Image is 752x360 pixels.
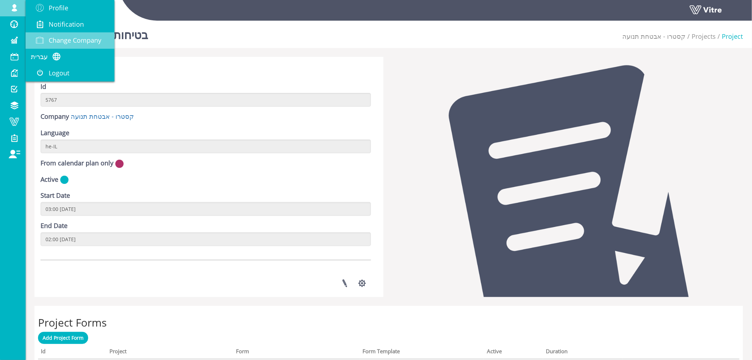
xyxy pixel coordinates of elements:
[41,191,70,200] label: Start Date
[107,346,233,359] th: Project
[49,69,69,77] span: Logout
[41,112,69,121] label: Company
[26,65,114,81] a: Logout
[71,112,134,121] a: קסטרו - אבטחת תנועה
[26,32,114,49] a: Change Company
[692,32,716,41] a: Projects
[49,36,101,44] span: Change Company
[41,128,69,138] label: Language
[26,16,114,33] a: Notification
[41,82,46,91] label: Id
[543,346,623,359] th: Duration
[41,159,113,168] label: From calendar plan only
[484,346,543,359] th: Active
[38,317,740,328] h2: Project Forms
[360,346,484,359] th: Form Template
[38,332,88,344] a: Add Project Form
[115,159,124,168] img: no
[26,49,114,65] a: עברית
[623,32,686,41] a: קסטרו - אבטחת תנועה
[49,4,68,12] span: Profile
[233,346,360,359] th: Form
[49,20,84,28] span: Notification
[41,175,58,184] label: Active
[716,32,743,41] li: Project
[60,175,69,184] img: yes
[31,52,48,61] span: עברית
[41,221,68,231] label: End Date
[38,346,107,359] th: Id
[43,334,84,341] span: Add Project Form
